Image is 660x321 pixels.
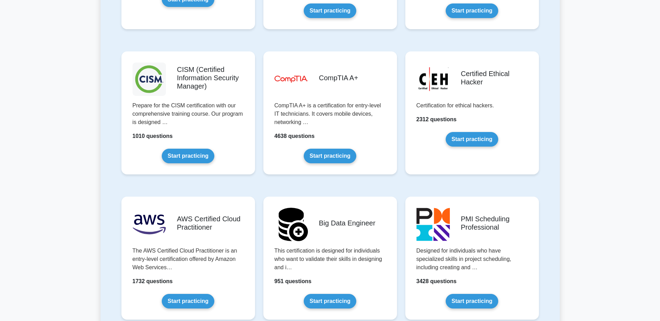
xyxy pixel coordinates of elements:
a: Start practicing [304,149,356,163]
a: Start practicing [446,294,498,308]
a: Start practicing [304,294,356,308]
a: Start practicing [304,3,356,18]
a: Start practicing [162,149,214,163]
a: Start practicing [446,132,498,147]
a: Start practicing [446,3,498,18]
a: Start practicing [162,294,214,308]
